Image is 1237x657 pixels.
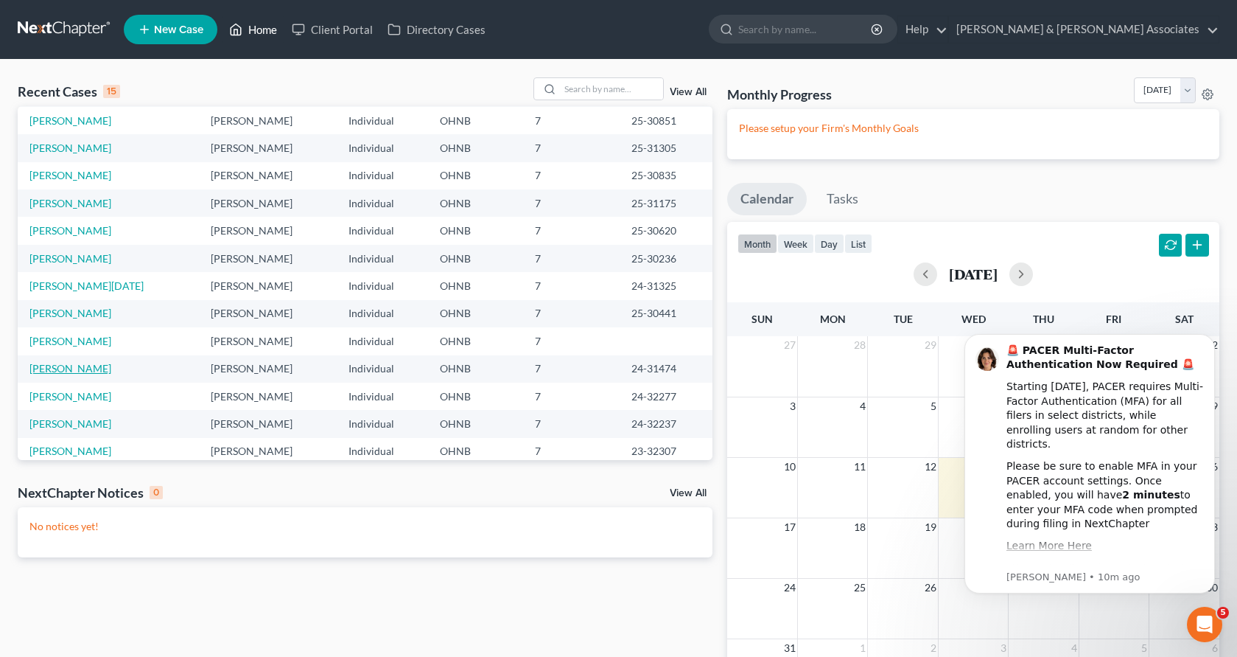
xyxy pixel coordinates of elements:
[923,458,938,476] span: 12
[337,245,427,272] td: Individual
[199,107,337,134] td: [PERSON_NAME]
[620,272,712,299] td: 24-31325
[620,410,712,437] td: 24-32237
[428,134,523,161] td: OHNB
[29,390,111,403] a: [PERSON_NAME]
[29,224,111,237] a: [PERSON_NAME]
[29,114,111,127] a: [PERSON_NAME]
[620,162,712,190] td: 25-30835
[337,217,427,244] td: Individual
[428,438,523,465] td: OHNB
[29,279,144,292] a: [PERSON_NAME][DATE]
[813,183,872,215] a: Tasks
[337,383,427,410] td: Individual
[923,336,938,354] span: 29
[852,336,867,354] span: 28
[523,383,620,410] td: 7
[428,162,523,190] td: OHNB
[523,300,620,327] td: 7
[199,272,337,299] td: [PERSON_NAME]
[620,134,712,161] td: 25-31305
[337,134,427,161] td: Individual
[428,327,523,355] td: OHNB
[428,272,523,299] td: OHNB
[29,197,111,209] a: [PERSON_NAME]
[428,355,523,383] td: OHNB
[814,234,844,254] button: day
[428,190,523,217] td: OHNB
[782,336,797,354] span: 27
[523,327,620,355] td: 7
[852,458,867,476] span: 11
[782,639,797,657] span: 31
[337,272,427,299] td: Individual
[844,234,872,254] button: list
[782,458,797,476] span: 10
[670,87,707,97] a: View All
[620,383,712,410] td: 24-32277
[523,355,620,383] td: 7
[199,410,337,437] td: [PERSON_NAME]
[337,300,427,327] td: Individual
[852,518,867,536] span: 18
[222,16,284,43] a: Home
[428,410,523,437] td: OHNB
[29,307,111,319] a: [PERSON_NAME]
[199,134,337,161] td: [PERSON_NAME]
[788,397,797,415] span: 3
[523,245,620,272] td: 7
[923,579,938,597] span: 26
[29,169,111,181] a: [PERSON_NAME]
[428,300,523,327] td: OHNB
[199,438,337,465] td: [PERSON_NAME]
[858,639,867,657] span: 1
[523,107,620,134] td: 7
[18,83,120,100] div: Recent Cases
[737,234,777,254] button: month
[199,383,337,410] td: [PERSON_NAME]
[337,107,427,134] td: Individual
[199,245,337,272] td: [PERSON_NAME]
[949,266,998,282] h2: [DATE]
[751,313,773,325] span: Sun
[894,313,913,325] span: Tue
[620,355,712,383] td: 24-31474
[898,16,947,43] a: Help
[428,107,523,134] td: OHNB
[199,190,337,217] td: [PERSON_NAME]
[1210,639,1219,657] span: 6
[380,16,493,43] a: Directory Cases
[150,486,163,499] div: 0
[523,190,620,217] td: 7
[29,252,111,265] a: [PERSON_NAME]
[523,410,620,437] td: 7
[620,107,712,134] td: 25-30851
[199,327,337,355] td: [PERSON_NAME]
[337,190,427,217] td: Individual
[428,245,523,272] td: OHNB
[738,15,873,43] input: Search by name...
[929,639,938,657] span: 2
[620,438,712,465] td: 23-32307
[820,313,846,325] span: Mon
[929,397,938,415] span: 5
[620,190,712,217] td: 25-31175
[199,355,337,383] td: [PERSON_NAME]
[523,134,620,161] td: 7
[337,327,427,355] td: Individual
[560,78,663,100] input: Search by name...
[852,579,867,597] span: 25
[199,162,337,190] td: [PERSON_NAME]
[620,245,712,272] td: 25-30236
[670,488,707,498] a: View All
[199,300,337,327] td: [PERSON_NAME]
[523,162,620,190] td: 7
[29,362,111,375] a: [PERSON_NAME]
